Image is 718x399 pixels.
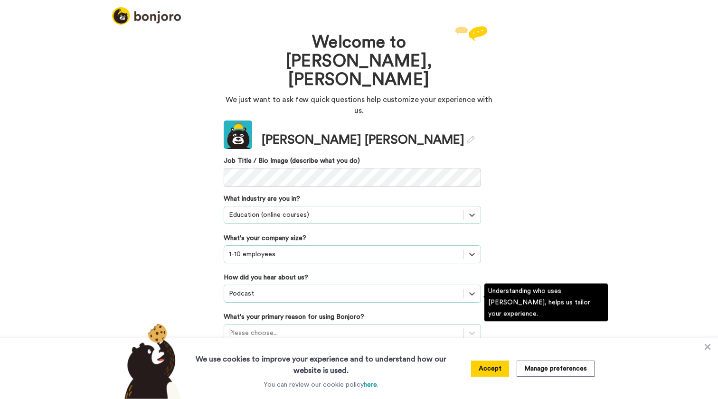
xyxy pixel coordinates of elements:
[224,194,300,204] label: What industry are you in?
[262,131,474,149] div: [PERSON_NAME] [PERSON_NAME]
[224,233,306,243] label: What's your company size?
[517,361,595,377] button: Manage preferences
[455,26,487,41] img: reply.svg
[224,94,494,116] p: We just want to ask few quick questions help customize your experience with us.
[224,312,364,322] label: What's your primary reason for using Bonjoro?
[364,381,377,388] a: here
[264,380,378,390] p: You can review our cookie policy .
[252,33,466,90] h1: Welcome to [PERSON_NAME], [PERSON_NAME]
[224,273,308,282] label: How did you hear about us?
[471,361,509,377] button: Accept
[484,284,608,322] div: Understanding who uses [PERSON_NAME], helps us tailor your experience.
[224,156,481,166] label: Job Title / Bio Image (describe what you do)
[112,7,181,25] img: logo_full.png
[186,348,456,376] h3: We use cookies to improve your experience and to understand how our website is used.
[116,323,186,399] img: bear-with-cookie.png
